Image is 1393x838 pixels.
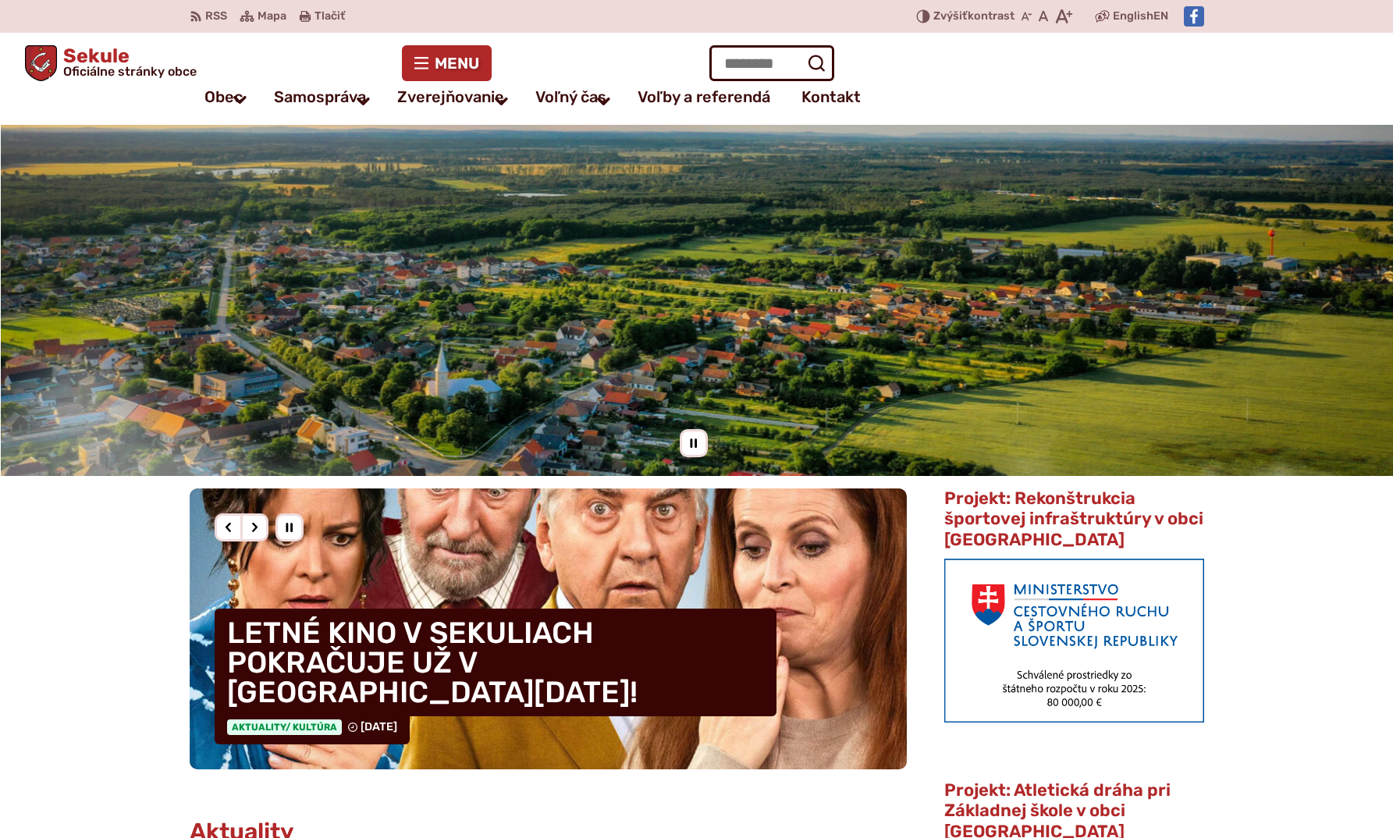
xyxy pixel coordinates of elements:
span: English [1113,7,1153,26]
a: Zverejňovanie [397,81,504,112]
span: Mapa [258,7,286,26]
a: Kontakt [801,81,861,112]
span: RSS [205,7,227,26]
div: Pozastaviť pohyb slajdera [275,513,304,542]
span: Aktuality [227,719,342,735]
span: Tlačiť [314,10,345,23]
img: min-cras.png [944,559,1203,723]
div: Pozastaviť pohyb slajdera [680,429,708,457]
button: Menu [402,45,492,81]
a: Voľný čas [535,81,606,112]
button: Otvoriť podmenu pre [222,81,258,118]
span: [DATE] [361,720,397,733]
img: Prejsť na Facebook stránku [1184,6,1204,27]
a: Samospráva [274,81,366,112]
span: Projekt: Rekonštrukcia športovej infraštruktúry v obci [GEOGRAPHIC_DATA] [944,488,1203,550]
h1: Sekule [57,46,197,78]
a: Logo Sekule, prejsť na domovskú stránku. [25,45,197,81]
span: / Kultúra [286,722,337,733]
span: Oficiálne stránky obce [63,66,197,78]
a: LETNÉ KINO V SEKULIACH POKRAČUJE UŽ V [GEOGRAPHIC_DATA][DATE]! Aktuality/ Kultúra [DATE] [190,488,908,769]
button: Otvoriť podmenu pre [346,83,382,119]
span: Menu [435,57,479,69]
button: Otvoriť podmenu pre [586,83,622,119]
span: Zvýšiť [933,9,968,23]
a: English EN [1110,7,1171,26]
a: Obec [204,81,243,112]
span: EN [1153,7,1168,26]
img: Prejsť na domovskú stránku [25,45,57,81]
button: Otvoriť podmenu pre Zverejňovanie [484,83,520,119]
h4: LETNÉ KINO V SEKULIACH POKRAČUJE UŽ V [GEOGRAPHIC_DATA][DATE]! [215,609,776,716]
span: kontrast [933,10,1015,23]
a: Voľby a referendá [638,81,770,112]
